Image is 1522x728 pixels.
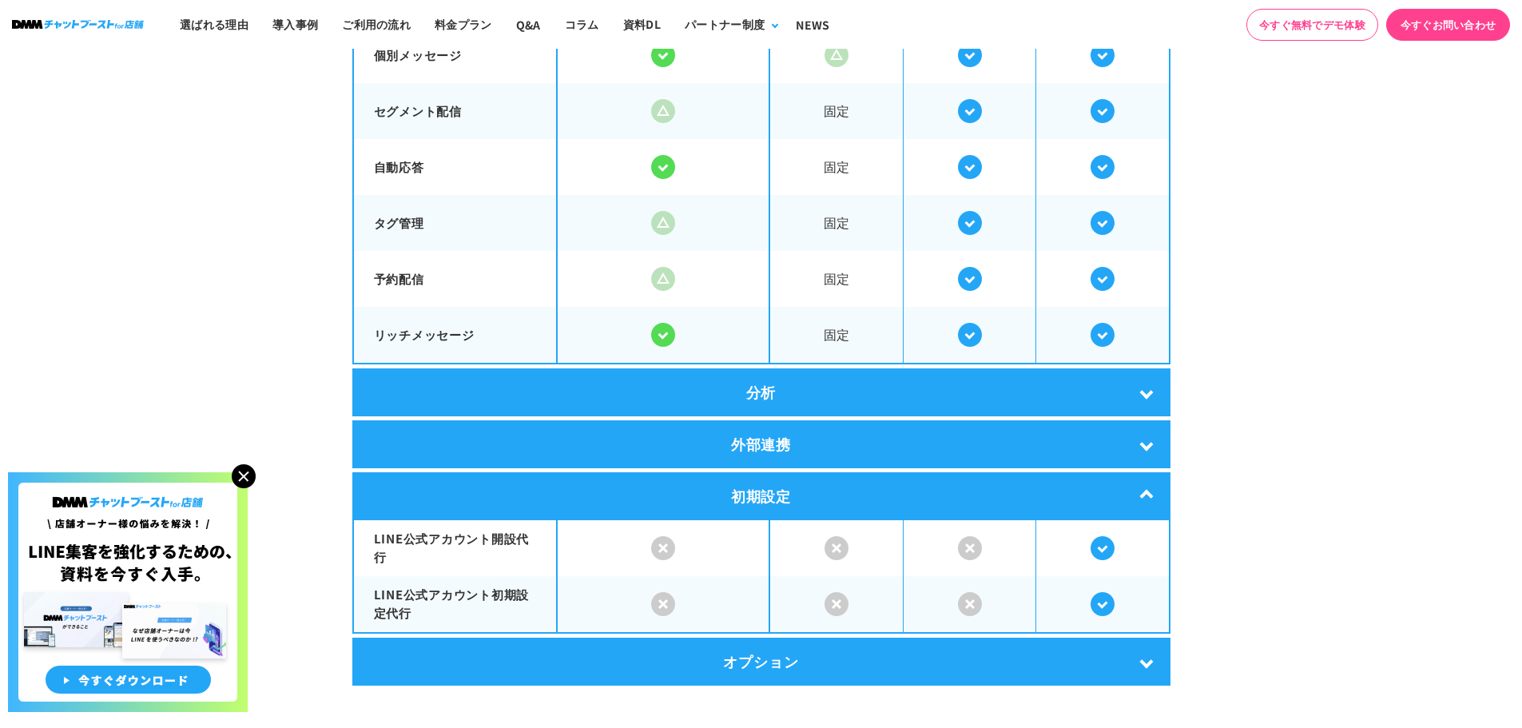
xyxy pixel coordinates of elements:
div: 分析 [352,368,1170,416]
span: 固定 [770,253,903,304]
p: タグ管理 [374,214,537,233]
div: オプション [352,638,1170,686]
span: 固定 [770,141,903,193]
div: パートナー制度 [685,16,765,33]
img: ロゴ [12,20,144,29]
p: リッチメッセージ [374,326,537,344]
a: 今すぐ無料でデモ体験 [1246,9,1378,41]
a: 今すぐお問い合わせ [1386,9,1510,41]
span: 固定 [770,308,903,360]
div: 初期設定 [352,472,1170,520]
img: 店舗オーナー様の悩みを解決!LINE集客を狂化するための資料を今すぐ入手! [8,472,248,712]
span: 固定 [770,85,903,137]
p: LINE公式アカウント初期設定代行 [374,586,537,622]
span: 固定 [770,197,903,249]
p: 予約配信 [374,270,537,288]
a: 店舗オーナー様の悩みを解決!LINE集客を狂化するための資料を今すぐ入手! [8,472,248,491]
p: LINE公式アカウント開設代行 [374,530,537,566]
div: 外部連携 [352,420,1170,468]
p: 個別メッセージ [374,46,537,65]
p: セグメント配信 [374,102,537,121]
p: 自動応答 [374,158,537,177]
